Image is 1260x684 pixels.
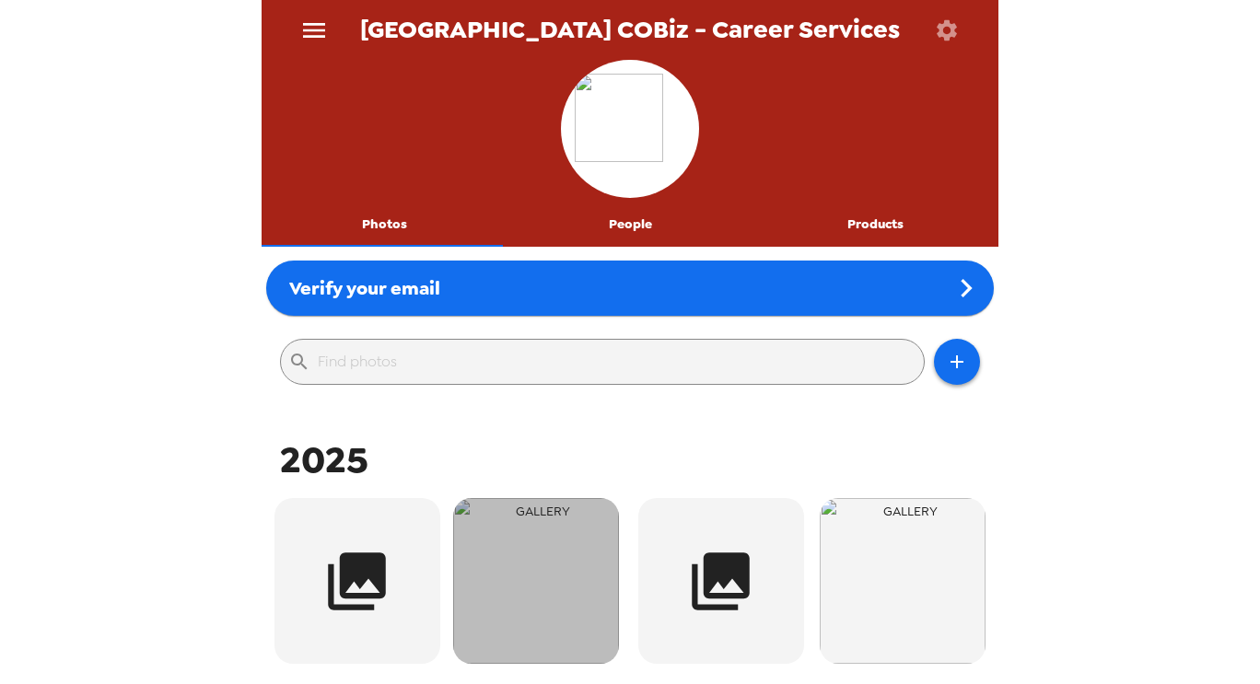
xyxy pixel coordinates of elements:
span: [GEOGRAPHIC_DATA] COBiz - Career Services [360,17,900,42]
span: Verify your email [289,276,440,300]
img: gallery [453,498,619,664]
img: org logo [575,74,685,184]
button: People [507,203,753,247]
button: Photos [262,203,507,247]
input: Find photos [318,347,916,377]
img: gallery [820,498,986,664]
span: 2025 [280,435,368,484]
button: Products [752,203,998,247]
